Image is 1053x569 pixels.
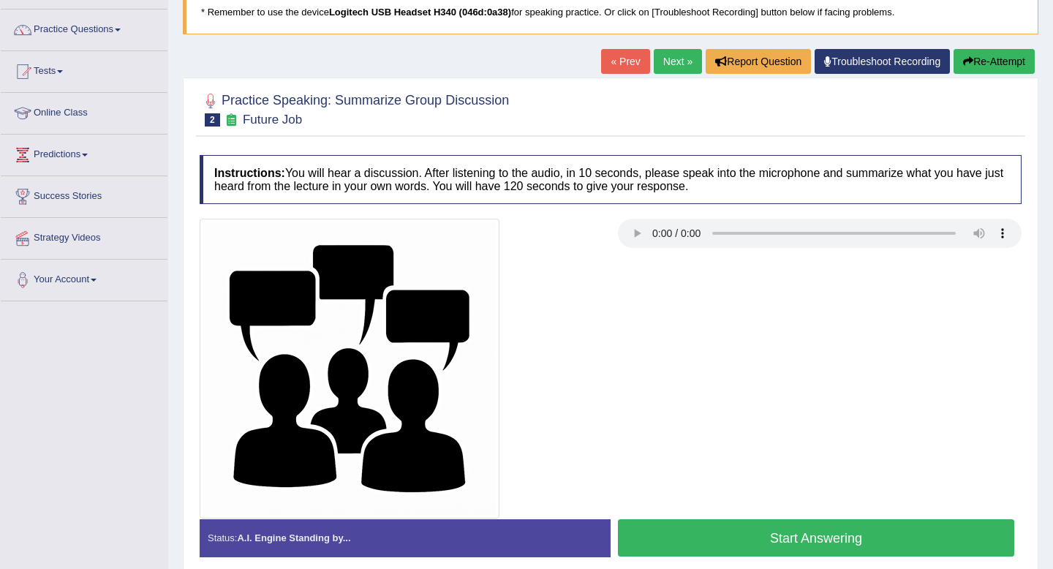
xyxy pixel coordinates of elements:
[243,113,302,127] small: Future Job
[601,49,649,74] a: « Prev
[815,49,950,74] a: Troubleshoot Recording
[1,135,167,171] a: Predictions
[706,49,811,74] button: Report Question
[1,176,167,213] a: Success Stories
[200,90,509,127] h2: Practice Speaking: Summarize Group Discussion
[200,519,611,557] div: Status:
[1,51,167,88] a: Tests
[237,532,350,543] strong: A.I. Engine Standing by...
[224,113,239,127] small: Exam occurring question
[618,519,1014,557] button: Start Answering
[214,167,285,179] b: Instructions:
[654,49,702,74] a: Next »
[1,218,167,255] a: Strategy Videos
[329,7,511,18] b: Logitech USB Headset H340 (046d:0a38)
[1,260,167,296] a: Your Account
[205,113,220,127] span: 2
[1,10,167,46] a: Practice Questions
[200,155,1022,204] h4: You will hear a discussion. After listening to the audio, in 10 seconds, please speak into the mi...
[954,49,1035,74] button: Re-Attempt
[1,93,167,129] a: Online Class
